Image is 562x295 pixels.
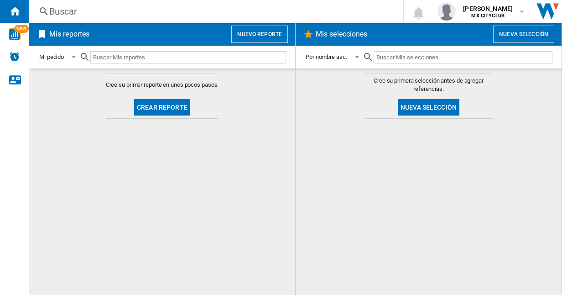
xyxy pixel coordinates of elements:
[398,99,459,116] button: Nueva selección
[39,53,64,60] div: Mi pedido
[47,26,91,43] h2: Mis reportes
[471,13,505,19] b: MX CITYCLUB
[9,28,21,40] img: wise-card.svg
[106,81,219,89] span: Cree su primer reporte en unos pocos pasos.
[14,25,29,33] span: NEW
[314,26,369,43] h2: Mis selecciones
[90,51,286,63] input: Buscar Mis reportes
[493,26,554,43] button: Nueva selección
[134,99,190,116] button: Crear reporte
[306,53,347,60] div: Por nombre asc.
[9,51,20,62] img: alerts-logo.svg
[365,77,493,93] span: Cree su primera selección antes de agregar referencias.
[463,4,513,13] span: [PERSON_NAME]
[231,26,288,43] button: Nuevo reporte
[49,5,380,18] div: Buscar
[437,2,456,21] img: profile.jpg
[374,51,552,63] input: Buscar Mis selecciones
